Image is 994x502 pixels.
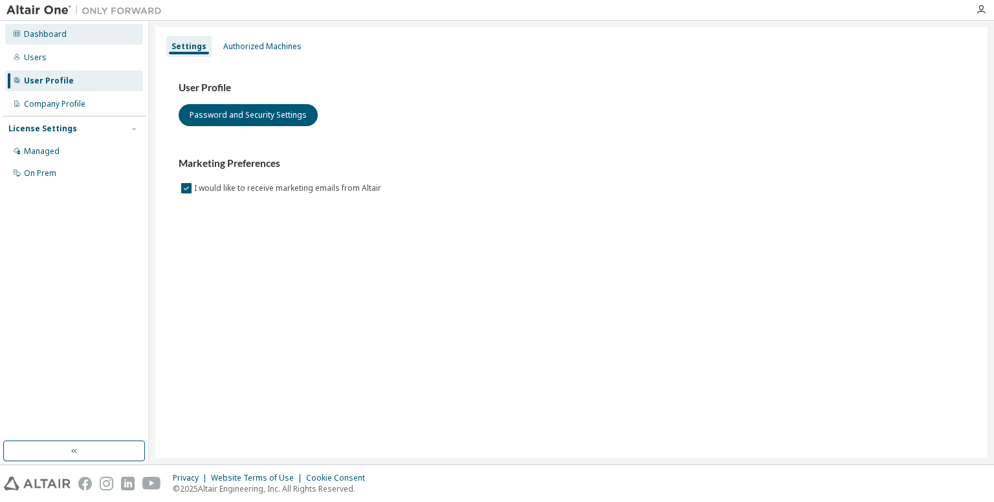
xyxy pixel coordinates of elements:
div: Settings [171,41,206,52]
div: Privacy [173,473,211,483]
div: Managed [24,146,60,157]
div: License Settings [8,124,77,134]
div: Cookie Consent [306,473,373,483]
h3: Marketing Preferences [179,157,964,170]
div: Website Terms of Use [211,473,306,483]
img: linkedin.svg [121,477,135,490]
img: instagram.svg [100,477,113,490]
img: Altair One [6,4,168,17]
img: youtube.svg [142,477,161,490]
div: Authorized Machines [223,41,302,52]
h3: User Profile [179,82,964,94]
div: On Prem [24,168,56,179]
div: Company Profile [24,99,85,109]
img: altair_logo.svg [4,477,71,490]
div: Users [24,52,47,63]
div: Dashboard [24,29,67,39]
label: I would like to receive marketing emails from Altair [194,180,384,196]
img: facebook.svg [78,477,92,490]
div: User Profile [24,76,74,86]
button: Password and Security Settings [179,104,318,126]
p: © 2025 Altair Engineering, Inc. All Rights Reserved. [173,483,373,494]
